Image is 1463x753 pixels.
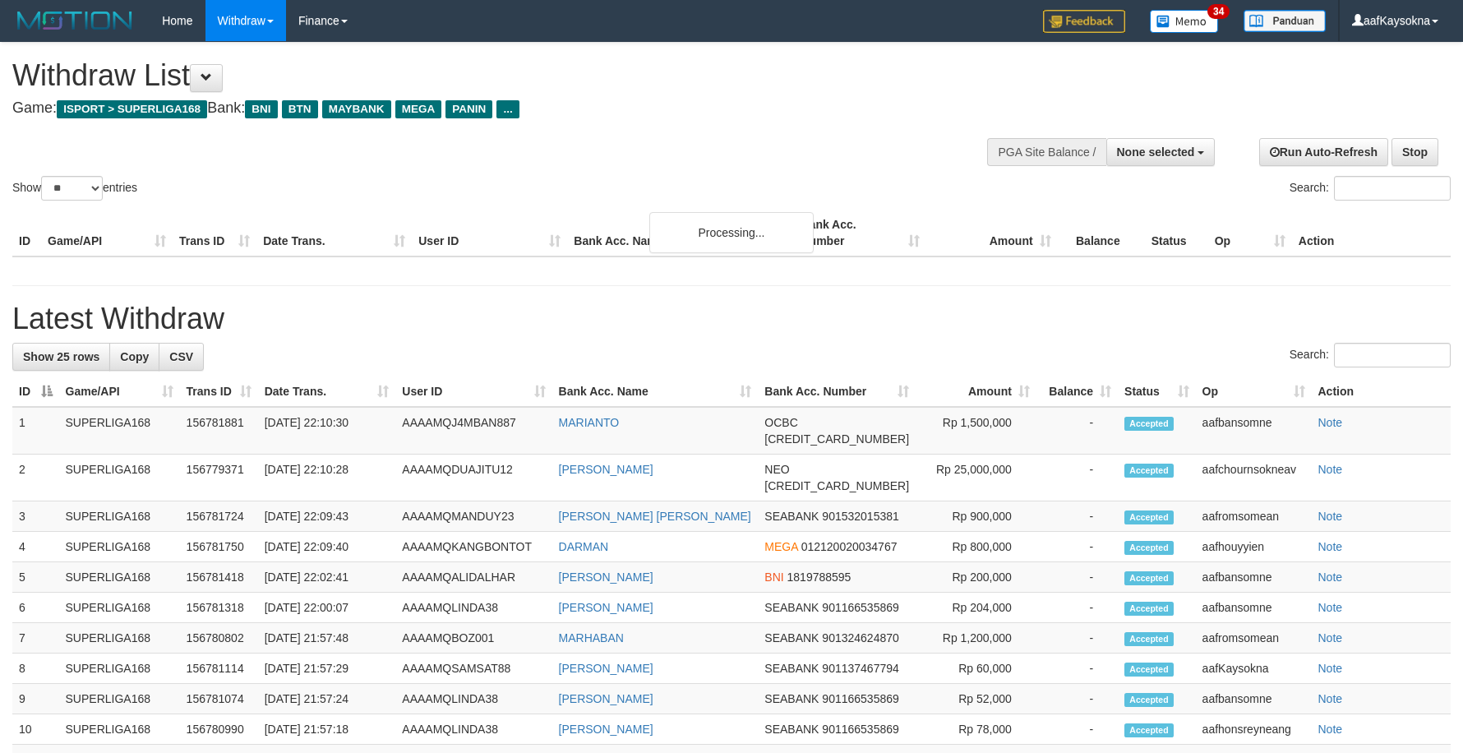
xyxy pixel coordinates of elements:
span: Accepted [1124,464,1174,478]
td: 7 [12,623,59,654]
img: Feedback.jpg [1043,10,1125,33]
th: Bank Acc. Number [794,210,925,256]
span: Accepted [1124,571,1174,585]
td: 3 [12,501,59,532]
td: 4 [12,532,59,562]
th: Op [1208,210,1292,256]
span: MAYBANK [322,100,391,118]
th: Bank Acc. Name: activate to sort column ascending [552,376,759,407]
th: Op: activate to sort column ascending [1196,376,1312,407]
td: AAAAMQKANGBONTOT [395,532,552,562]
td: Rp 900,000 [916,501,1036,532]
span: Accepted [1124,693,1174,707]
span: Accepted [1124,417,1174,431]
a: [PERSON_NAME] [PERSON_NAME] [559,510,751,523]
td: AAAAMQBOZ001 [395,623,552,654]
span: Accepted [1124,541,1174,555]
span: SEABANK [764,631,819,644]
div: PGA Site Balance / [987,138,1105,166]
th: Action [1292,210,1451,256]
td: AAAAMQLINDA38 [395,593,552,623]
span: Copy 901166535869 to clipboard [822,692,898,705]
div: Processing... [649,212,814,253]
td: Rp 52,000 [916,684,1036,714]
td: [DATE] 21:57:24 [258,684,396,714]
td: 156781114 [180,654,258,684]
a: Note [1318,540,1343,553]
th: Amount [926,210,1058,256]
td: - [1036,501,1118,532]
span: ... [496,100,519,118]
span: BTN [282,100,318,118]
th: Balance [1058,210,1145,256]
select: Showentries [41,176,103,201]
a: Copy [109,343,159,371]
td: - [1036,623,1118,654]
td: - [1036,455,1118,501]
td: [DATE] 21:57:18 [258,714,396,745]
span: Accepted [1124,632,1174,646]
img: Button%20Memo.svg [1150,10,1219,33]
span: 34 [1207,4,1230,19]
td: 10 [12,714,59,745]
th: User ID: activate to sort column ascending [395,376,552,407]
span: Copy 901166535869 to clipboard [822,601,898,614]
td: SUPERLIGA168 [59,455,180,501]
td: Rp 60,000 [916,654,1036,684]
span: Copy 901166535869 to clipboard [822,723,898,736]
td: aafbansomne [1196,684,1312,714]
td: 156780990 [180,714,258,745]
th: Amount: activate to sort column ascending [916,376,1036,407]
a: Note [1318,416,1343,429]
th: Status [1145,210,1208,256]
td: SUPERLIGA168 [59,684,180,714]
td: [DATE] 22:10:28 [258,455,396,501]
a: Note [1318,631,1343,644]
span: Copy 693816522488 to clipboard [764,432,909,446]
td: 156779371 [180,455,258,501]
td: Rp 78,000 [916,714,1036,745]
td: SUPERLIGA168 [59,714,180,745]
td: [DATE] 22:02:41 [258,562,396,593]
th: Action [1312,376,1451,407]
td: Rp 200,000 [916,562,1036,593]
td: [DATE] 21:57:48 [258,623,396,654]
span: SEABANK [764,510,819,523]
th: ID: activate to sort column descending [12,376,59,407]
span: SEABANK [764,662,819,675]
td: [DATE] 22:10:30 [258,407,396,455]
a: [PERSON_NAME] [559,571,653,584]
span: Accepted [1124,510,1174,524]
span: Copy 5859457140486971 to clipboard [764,479,909,492]
td: SUPERLIGA168 [59,532,180,562]
td: - [1036,684,1118,714]
td: 156781724 [180,501,258,532]
td: Rp 1,500,000 [916,407,1036,455]
span: PANIN [445,100,492,118]
a: Note [1318,510,1343,523]
td: AAAAMQLINDA38 [395,714,552,745]
td: Rp 25,000,000 [916,455,1036,501]
span: SEABANK [764,723,819,736]
td: 156781318 [180,593,258,623]
td: SUPERLIGA168 [59,562,180,593]
label: Show entries [12,176,137,201]
th: Status: activate to sort column ascending [1118,376,1196,407]
th: Bank Acc. Number: activate to sort column ascending [758,376,916,407]
a: MARHABAN [559,631,624,644]
th: Trans ID: activate to sort column ascending [180,376,258,407]
td: aafbansomne [1196,593,1312,623]
td: Rp 1,200,000 [916,623,1036,654]
th: Date Trans. [256,210,412,256]
span: MEGA [764,540,797,553]
span: Accepted [1124,723,1174,737]
a: Note [1318,662,1343,675]
span: BNI [245,100,277,118]
h4: Game: Bank: [12,100,959,117]
span: CSV [169,350,193,363]
span: ISPORT > SUPERLIGA168 [57,100,207,118]
td: 2 [12,455,59,501]
span: OCBC [764,416,797,429]
a: [PERSON_NAME] [559,463,653,476]
td: Rp 204,000 [916,593,1036,623]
